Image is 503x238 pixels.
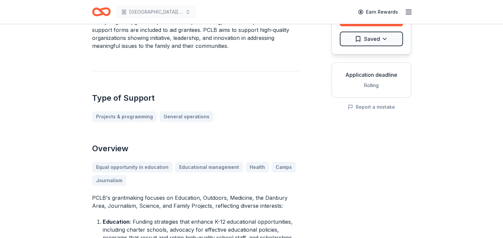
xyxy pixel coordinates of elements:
div: Application deadline [337,71,406,79]
span: [GEOGRAPHIC_DATA][US_STATE] Career Closet [129,8,183,16]
button: Saved [340,32,403,46]
a: Projects & programming [92,111,157,122]
h2: Overview [92,143,300,154]
button: [GEOGRAPHIC_DATA][US_STATE] Career Closet [116,5,196,19]
button: Report a mistake [348,103,395,111]
div: Rolling [337,81,406,89]
p: PCLB's grantmaking focuses on Education, Outdoors, Medicine, the Danbury Area, Journalism, Scienc... [92,194,300,210]
a: Home [92,4,111,20]
h2: Type of Support [92,93,300,103]
span: Saved [364,35,380,43]
strong: Education [103,218,130,225]
a: Earn Rewards [354,6,402,18]
a: General operations [160,111,213,122]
